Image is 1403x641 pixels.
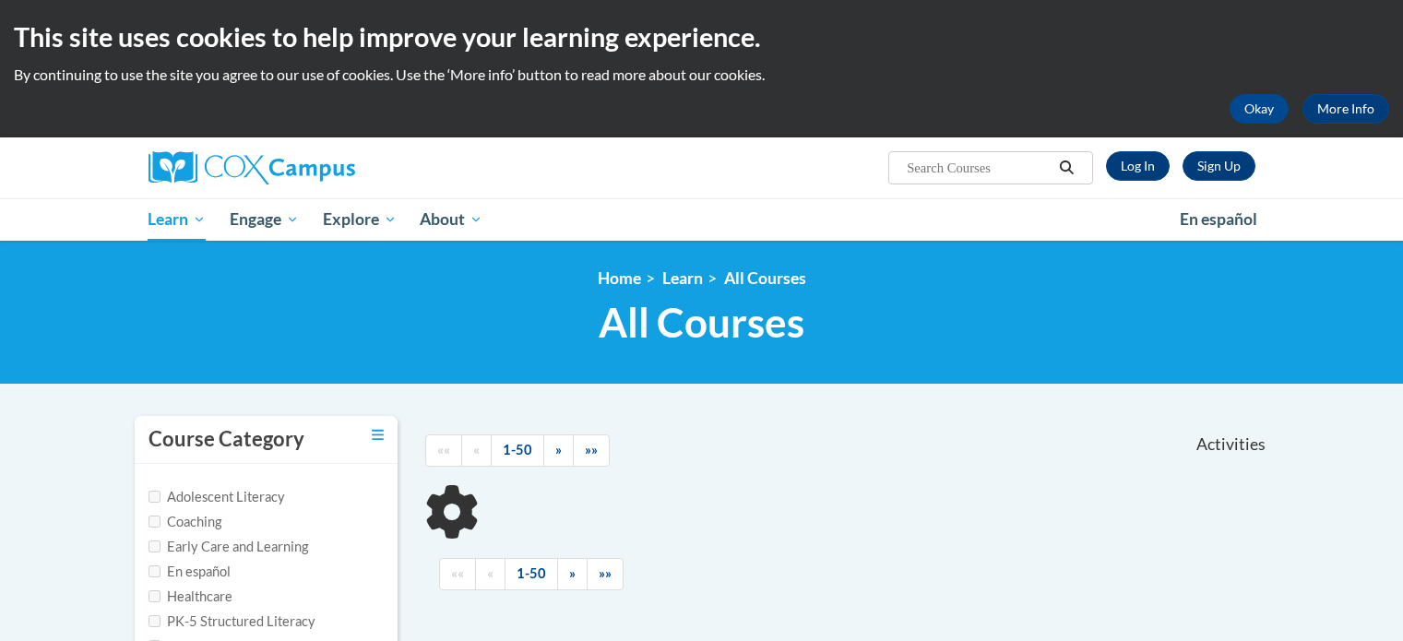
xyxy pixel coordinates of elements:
input: Checkbox for Options [149,540,161,552]
a: Register [1183,151,1255,181]
input: Search Courses [905,157,1052,179]
span: About [420,208,482,231]
a: End [573,434,610,467]
button: Okay [1230,94,1289,124]
a: Next [557,558,588,590]
a: Previous [475,558,505,590]
span: « [473,442,480,457]
a: Learn [662,268,703,288]
a: Engage [218,198,311,241]
label: En español [149,562,231,582]
a: Toggle collapse [372,425,384,445]
span: Engage [230,208,299,231]
input: Checkbox for Options [149,491,161,503]
input: Checkbox for Options [149,590,161,602]
img: Cox Campus [149,151,355,184]
a: Previous [461,434,492,467]
a: More Info [1302,94,1389,124]
label: Early Care and Learning [149,537,308,557]
h2: This site uses cookies to help improve your learning experience. [14,18,1389,55]
button: Search [1052,157,1080,179]
div: Main menu [121,198,1283,241]
h3: Course Category [149,425,304,454]
a: About [408,198,494,241]
span: »» [599,565,612,581]
input: Checkbox for Options [149,615,161,627]
span: En español [1180,209,1257,229]
span: » [569,565,576,581]
a: 1-50 [505,558,558,590]
span: » [555,442,562,457]
a: Begining [425,434,462,467]
a: Learn [137,198,219,241]
label: PK-5 Structured Literacy [149,611,315,632]
span: Explore [323,208,397,231]
span: »» [585,442,598,457]
label: Healthcare [149,587,232,607]
input: Checkbox for Options [149,516,161,528]
p: By continuing to use the site you agree to our use of cookies. Use the ‘More info’ button to read... [14,65,1389,85]
a: All Courses [724,268,806,288]
input: Checkbox for Options [149,565,161,577]
a: 1-50 [491,434,544,467]
a: Begining [439,558,476,590]
span: «« [451,565,464,581]
a: Explore [311,198,409,241]
a: Cox Campus [149,151,499,184]
span: Activities [1196,434,1266,455]
span: All Courses [599,298,804,347]
a: Log In [1106,151,1170,181]
a: Home [598,268,641,288]
span: Learn [148,208,206,231]
a: End [587,558,624,590]
span: «« [437,442,450,457]
span: « [487,565,493,581]
a: Next [543,434,574,467]
label: Coaching [149,512,221,532]
label: Adolescent Literacy [149,487,285,507]
a: En español [1168,200,1269,239]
